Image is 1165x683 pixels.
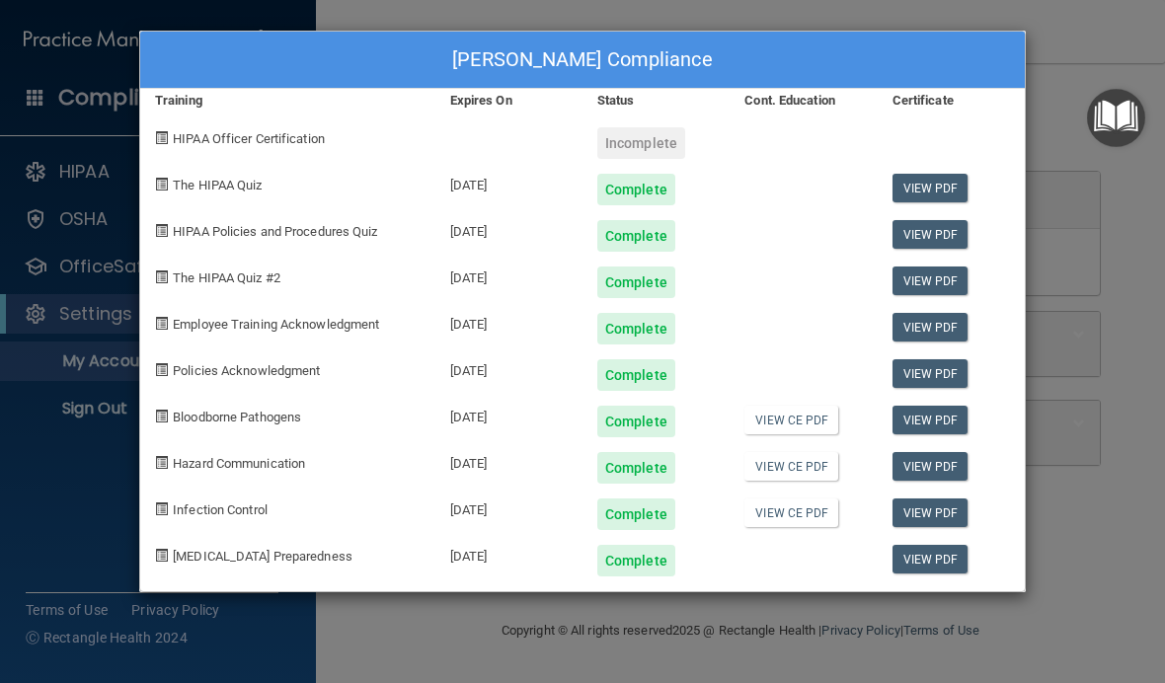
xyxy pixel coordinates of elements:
div: [DATE] [435,437,582,484]
a: View PDF [893,313,969,341]
a: View PDF [893,220,969,249]
div: [DATE] [435,391,582,437]
div: Complete [597,266,675,298]
div: Complete [597,220,675,252]
div: Complete [597,359,675,391]
a: View PDF [893,452,969,481]
div: Complete [597,498,675,530]
div: [DATE] [435,530,582,576]
span: Employee Training Acknowledgment [173,317,379,332]
a: View PDF [893,406,969,434]
div: Complete [597,545,675,576]
div: [DATE] [435,252,582,298]
div: Complete [597,174,675,205]
span: Policies Acknowledgment [173,363,320,378]
a: View CE PDF [744,452,838,481]
a: View CE PDF [744,406,838,434]
span: The HIPAA Quiz #2 [173,270,280,285]
span: The HIPAA Quiz [173,178,262,192]
button: Open Resource Center [1087,89,1145,147]
div: [PERSON_NAME] Compliance [140,32,1025,89]
div: Complete [597,452,675,484]
div: Status [582,89,730,113]
span: Infection Control [173,502,268,517]
div: Certificate [878,89,1025,113]
div: Training [140,89,435,113]
span: HIPAA Officer Certification [173,131,325,146]
span: Bloodborne Pathogens [173,410,301,424]
a: View PDF [893,498,969,527]
div: [DATE] [435,205,582,252]
a: View PDF [893,545,969,573]
div: Incomplete [597,127,685,159]
a: View PDF [893,266,969,295]
div: Cont. Education [730,89,877,113]
div: [DATE] [435,344,582,391]
div: Complete [597,406,675,437]
a: View PDF [893,174,969,202]
div: [DATE] [435,484,582,530]
a: View CE PDF [744,498,838,527]
span: Hazard Communication [173,456,305,471]
span: [MEDICAL_DATA] Preparedness [173,549,352,564]
div: Complete [597,313,675,344]
span: HIPAA Policies and Procedures Quiz [173,224,377,239]
div: [DATE] [435,298,582,344]
a: View PDF [893,359,969,388]
div: Expires On [435,89,582,113]
div: [DATE] [435,159,582,205]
